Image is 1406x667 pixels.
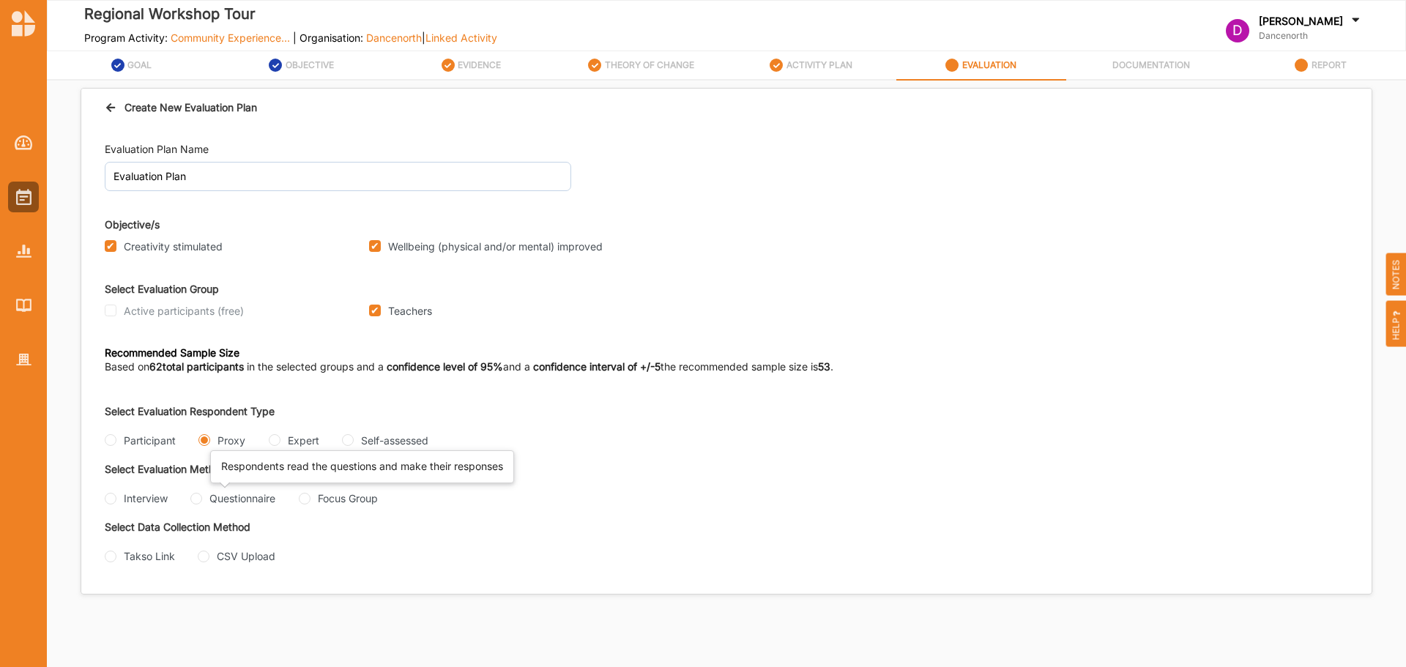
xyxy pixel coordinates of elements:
div: CSV Upload [217,548,275,564]
label: ACTIVITY PLAN [786,59,852,71]
a: Reports [8,236,39,267]
span: Linked Activity [425,31,497,44]
div: Proxy [217,433,245,448]
div: D [1226,19,1249,42]
div: Participant [124,433,176,448]
label: Wellbeing (physical and/or mental) improved [388,240,603,253]
label: GOAL [127,59,152,71]
label: Program Activity: | Organisation: | [84,31,497,45]
span: Dancenorth [366,31,422,44]
b: confidence interval of +/-5 [533,360,661,373]
div: Questionnaire [209,491,275,506]
div: Takso Link [124,548,175,564]
a: Activities [8,182,39,212]
img: Activities [16,189,31,205]
a: Organisation [8,344,39,375]
label: REPORT [1312,59,1347,71]
div: Select Data Collection Method [105,521,726,534]
label: OBJECTIVE [286,59,334,71]
label: Evaluation Plan Name [105,142,209,157]
label: [PERSON_NAME] [1259,15,1343,28]
label: Teachers [388,305,432,318]
label: EVIDENCE [458,59,501,71]
div: Select Evaluation Group [105,281,1348,297]
a: Library [8,290,39,321]
img: Organisation [16,354,31,366]
div: Recommended Sample Size [105,346,926,359]
label: Dancenorth [1259,30,1363,42]
b: 53 [818,360,830,373]
div: Expert [288,433,319,448]
img: Library [16,299,31,311]
img: Reports [16,245,31,257]
div: Create New Evaluation Plan [105,100,257,115]
div: Respondents read the questions and make their responses [221,459,503,474]
label: THEORY OF CHANGE [605,59,694,71]
label: Creativity stimulated [124,240,223,253]
span: Community Experience... [171,31,290,44]
img: Dashboard [15,135,33,150]
div: Select Evaluation Respondent Type [105,405,726,418]
div: Interview [124,491,168,506]
div: Select Evaluation Method [105,463,726,476]
div: Objective/s [105,217,1348,232]
a: Dashboard [8,127,39,158]
img: logo [12,10,35,37]
label: Based on in the selected groups and a and a the recommended sample size is . [105,359,833,374]
b: 62 total participants [149,360,244,373]
b: confidence level of 95% [387,360,503,373]
label: EVALUATION [962,59,1016,71]
label: Regional Workshop Tour [84,2,497,26]
div: Self-assessed [361,433,428,448]
div: Focus Group [318,491,378,506]
label: DOCUMENTATION [1112,59,1190,71]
